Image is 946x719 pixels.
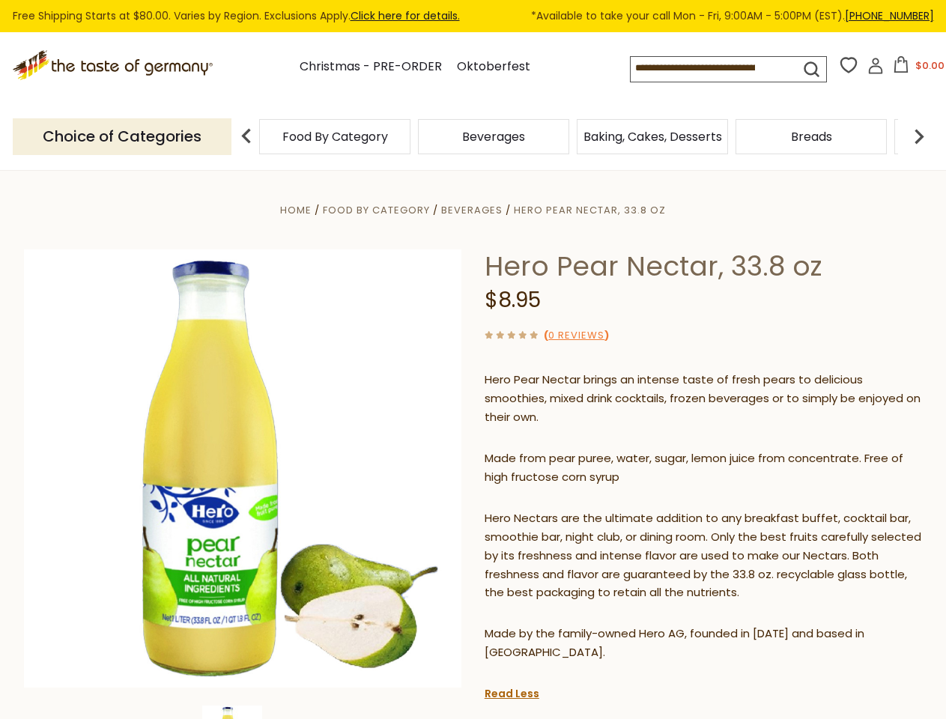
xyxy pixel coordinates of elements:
h1: Hero Pear Nectar, 33.8 oz [485,249,923,283]
a: Oktoberfest [457,57,530,77]
p: Hero Pear Nectar brings an intense taste of fresh pears to delicious smoothies, mixed drink cockt... [485,371,923,427]
a: Food By Category [282,131,388,142]
p: Made by the family-owned Hero AG, founded in [DATE] and based in [GEOGRAPHIC_DATA]. [485,625,923,662]
p: Made from pear puree, water, sugar, lemon juice from concentrate. Free of high fructose corn syrup​ [485,449,923,487]
div: Free Shipping Starts at $80.00. Varies by Region. Exclusions Apply. [13,7,934,25]
a: Read Less [485,686,539,701]
a: Christmas - PRE-ORDER [300,57,442,77]
a: Baking, Cakes, Desserts [583,131,722,142]
img: Hero Pear Nectar, 33.8 oz [24,249,462,688]
a: Breads [791,131,832,142]
a: Food By Category [323,203,430,217]
a: Beverages [441,203,503,217]
a: Home [280,203,312,217]
a: [PHONE_NUMBER] [845,8,934,23]
a: 0 Reviews [548,328,604,344]
span: *Available to take your call Mon - Fri, 9:00AM - 5:00PM (EST). [531,7,934,25]
span: $8.95 [485,285,541,315]
span: $0.00 [915,58,945,73]
p: Hero Nectars are the ultimate addition to any breakfast buffet, cocktail bar, smoothie bar, night... [485,509,923,603]
img: previous arrow [231,121,261,151]
span: ( ) [544,328,609,342]
a: Beverages [462,131,525,142]
p: Choice of Categories [13,118,231,155]
a: Click here for details. [351,8,460,23]
a: Hero Pear Nectar, 33.8 oz [514,203,666,217]
img: next arrow [904,121,934,151]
